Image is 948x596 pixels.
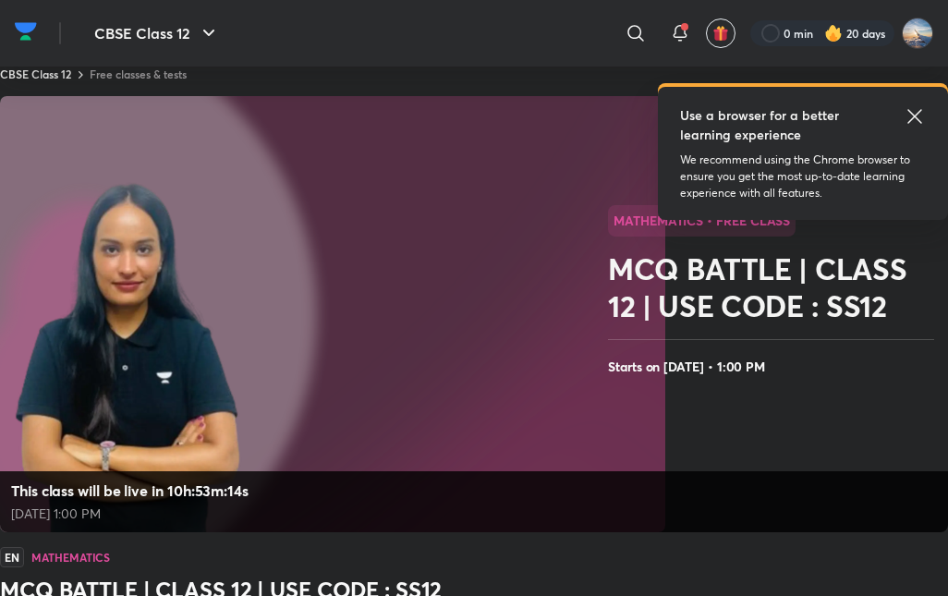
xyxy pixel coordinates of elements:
p: We recommend using the Chrome browser to ensure you get the most up-to-date learning experience w... [680,152,926,201]
h5: Use a browser for a better learning experience [680,105,864,144]
img: streak [824,24,843,43]
h4: This class will be live in 10h:53m:14s [11,479,249,503]
img: avatar [712,25,729,42]
a: Free classes & tests [90,67,187,81]
img: Company Logo [15,18,37,45]
button: CBSE Class 12 [83,15,231,52]
h4: Starts on [DATE] • 1:00 PM [608,355,941,379]
h4: Mathematics [31,552,110,563]
p: [DATE] 1:00 PM [11,503,249,525]
a: Company Logo [15,18,37,50]
button: avatar [706,18,735,48]
h2: MCQ BATTLE | CLASS 12 | USE CODE : SS12 [608,250,941,324]
img: Arihant kumar [902,18,933,49]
